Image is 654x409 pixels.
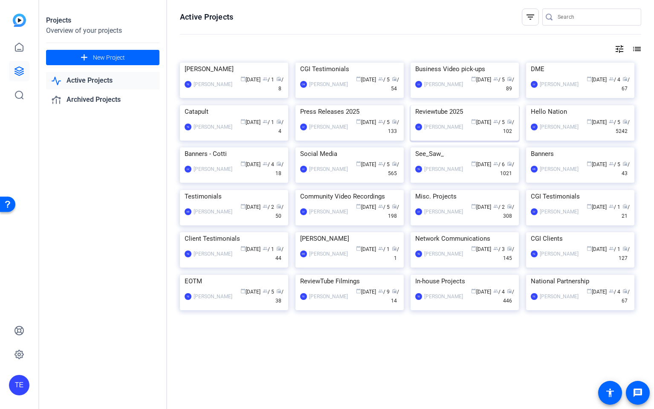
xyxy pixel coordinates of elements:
[540,165,579,173] div: [PERSON_NAME]
[300,124,307,130] div: LV
[493,161,498,166] span: group
[276,119,281,124] span: radio
[185,190,284,203] div: Testimonials
[587,119,607,125] span: [DATE]
[507,288,512,294] span: radio
[503,204,514,219] span: / 308
[531,81,538,88] div: LV
[619,246,630,261] span: / 127
[378,76,383,81] span: group
[525,12,535,22] mat-icon: filter_list
[609,204,620,210] span: / 1
[609,246,620,252] span: / 1
[240,288,246,294] span: calendar_today
[493,246,498,251] span: group
[263,76,268,81] span: group
[388,161,399,176] span: / 565
[503,119,514,134] span: / 102
[356,288,361,294] span: calendar_today
[300,81,307,88] div: CM
[391,289,399,304] span: / 14
[415,275,514,288] div: In-house Projects
[356,246,361,251] span: calendar_today
[185,208,191,215] div: KB
[46,50,159,65] button: New Project
[609,204,614,209] span: group
[415,208,422,215] div: LV
[356,77,376,83] span: [DATE]
[194,292,232,301] div: [PERSON_NAME]
[471,246,491,252] span: [DATE]
[622,289,630,304] span: / 67
[609,289,620,295] span: / 4
[622,161,628,166] span: radio
[391,77,399,92] span: / 54
[415,232,514,245] div: Network Communications
[388,119,399,134] span: / 133
[263,288,268,294] span: group
[415,147,514,160] div: See_Saw_
[415,63,514,75] div: Business Video pick-ups
[194,80,232,89] div: [PERSON_NAME]
[263,119,268,124] span: group
[531,124,538,130] div: LV
[587,288,592,294] span: calendar_today
[309,123,348,131] div: [PERSON_NAME]
[185,63,284,75] div: [PERSON_NAME]
[540,292,579,301] div: [PERSON_NAME]
[424,207,463,216] div: [PERSON_NAME]
[378,204,383,209] span: group
[309,207,348,216] div: [PERSON_NAME]
[275,161,284,176] span: / 18
[185,105,284,118] div: Catapult
[609,246,614,251] span: group
[309,250,348,258] div: [PERSON_NAME]
[493,289,505,295] span: / 4
[194,165,232,173] div: [PERSON_NAME]
[493,119,505,125] span: / 5
[587,246,607,252] span: [DATE]
[415,105,514,118] div: Reviewtube 2025
[609,161,620,167] span: / 5
[493,161,505,167] span: / 6
[424,165,463,173] div: [PERSON_NAME]
[622,77,630,92] span: / 67
[356,161,361,166] span: calendar_today
[614,44,625,54] mat-icon: tune
[263,161,274,167] span: / 4
[500,161,514,176] span: / 1021
[631,44,641,54] mat-icon: list
[471,289,491,295] span: [DATE]
[240,204,260,210] span: [DATE]
[493,288,498,294] span: group
[506,77,514,92] span: / 89
[240,119,260,125] span: [DATE]
[392,119,397,124] span: radio
[392,161,397,166] span: radio
[587,204,592,209] span: calendar_today
[622,246,628,251] span: radio
[194,250,232,258] div: [PERSON_NAME]
[300,208,307,215] div: LV
[309,80,348,89] div: [PERSON_NAME]
[79,52,90,63] mat-icon: add
[531,208,538,215] div: LV
[415,81,422,88] div: LV
[587,161,607,167] span: [DATE]
[415,166,422,173] div: TE
[185,275,284,288] div: EOTM
[356,289,376,295] span: [DATE]
[388,204,399,219] span: / 198
[587,289,607,295] span: [DATE]
[609,119,614,124] span: group
[392,288,397,294] span: radio
[622,288,628,294] span: radio
[300,293,307,300] div: TE
[263,161,268,166] span: group
[531,147,630,160] div: Banners
[276,246,281,251] span: radio
[46,15,159,26] div: Projects
[531,166,538,173] div: KB
[240,161,246,166] span: calendar_today
[471,77,491,83] span: [DATE]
